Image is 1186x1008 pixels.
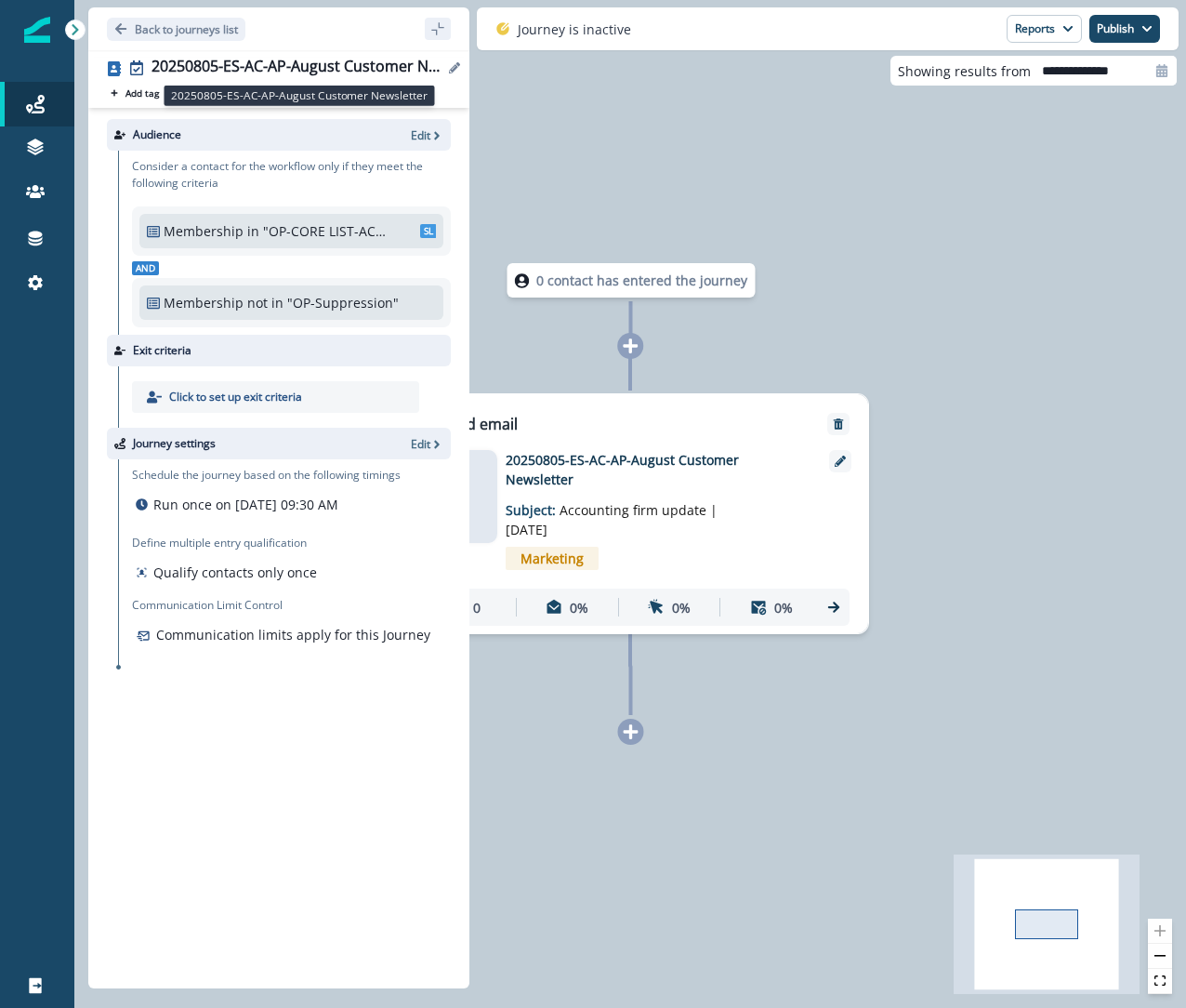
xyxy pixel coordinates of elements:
[1148,969,1172,994] button: fit view
[125,87,159,99] p: Add tag
[156,625,430,644] p: Communication limits apply for this Journey
[473,598,481,617] p: 0
[443,62,466,73] button: Edit name
[506,450,803,489] p: 20250805-ES-AC-AP-August Customer Newsletter
[247,293,283,312] p: not in
[774,598,793,617] p: 0%
[263,221,388,241] p: "OP-CORE LIST-AC: AP Console Admins"
[169,389,302,405] p: Click to set up exit criteria
[1089,15,1160,43] button: Publish
[287,293,412,312] p: "OP-Suppression"
[133,435,216,452] p: Journey settings
[453,263,810,298] div: 0 contact has entered the journey
[164,293,244,312] p: Membership
[506,501,718,538] span: Accounting firm update | [DATE]
[420,224,437,238] span: SL
[506,489,738,539] p: Subject:
[411,436,430,452] p: Edit
[247,221,259,241] p: in
[135,21,238,37] p: Back to journeys list
[24,17,50,43] img: Inflection
[630,301,631,391] g: Edge from node-dl-count to 314076ce-a99f-4fd8-93ca-9276ddbd8a54
[152,58,443,78] div: 20250805-ES-AC-AP-August Customer Newsletter
[441,413,518,435] p: Send email
[153,563,317,582] p: Qualify contacts only once
[132,158,451,192] p: Consider a contact for the workflow only if they meet the following criteria
[824,418,853,431] button: Remove
[898,61,1031,81] p: Showing results from
[107,86,163,100] button: Add tag
[506,547,599,570] span: Marketing
[425,18,451,40] button: sidebar collapse toggle
[153,495,338,514] p: Run once on [DATE] 09:30 AM
[391,393,869,634] div: Send emailRemoveemail asset unavailable20250805-ES-AC-AP-August Customer NewsletterSubject: Accou...
[1148,944,1172,969] button: zoom out
[132,535,321,551] p: Define multiple entry qualification
[536,271,747,290] p: 0 contact has entered the journey
[518,20,631,39] p: Journey is inactive
[672,598,691,617] p: 0%
[107,18,245,41] button: Go back
[630,617,631,715] g: Edge from 314076ce-a99f-4fd8-93ca-9276ddbd8a54 to node-add-under-720beb61-d5f7-4d52-8bea-52c81dbb...
[132,467,401,484] p: Schedule the journey based on the following timings
[133,126,181,143] p: Audience
[132,597,451,614] p: Communication Limit Control
[411,127,430,143] p: Edit
[411,436,443,452] button: Edit
[133,342,191,359] p: Exit criteria
[1007,15,1082,43] button: Reports
[570,598,588,617] p: 0%
[164,221,244,241] p: Membership
[132,261,159,275] span: And
[411,127,443,143] button: Edit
